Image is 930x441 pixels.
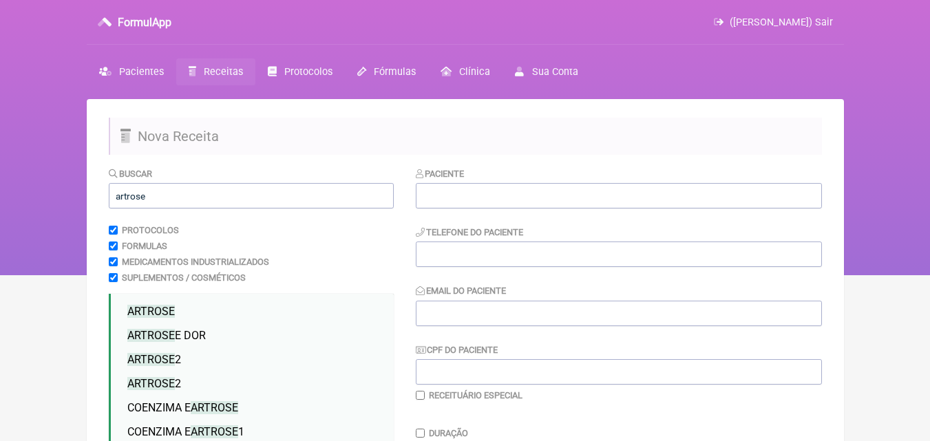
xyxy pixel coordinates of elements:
[345,58,428,85] a: Fórmulas
[127,425,244,438] span: COENZIMA E 1
[429,428,468,438] label: Duração
[118,16,171,29] h3: FormulApp
[127,305,175,318] span: ARTROSE
[127,377,181,390] span: 2
[122,257,269,267] label: Medicamentos Industrializados
[109,183,394,208] input: exemplo: emagrecimento, ansiedade
[204,66,243,78] span: Receitas
[416,169,465,179] label: Paciente
[284,66,332,78] span: Protocolos
[532,66,578,78] span: Sua Conta
[122,241,167,251] label: Formulas
[416,286,507,296] label: Email do Paciente
[119,66,164,78] span: Pacientes
[255,58,345,85] a: Protocolos
[503,58,590,85] a: Sua Conta
[730,17,833,28] span: ([PERSON_NAME]) Sair
[127,329,206,342] span: E DOR
[127,353,181,366] span: 2
[127,377,175,390] span: ARTROSE
[87,58,176,85] a: Pacientes
[416,227,524,237] label: Telefone do Paciente
[122,225,179,235] label: Protocolos
[374,66,416,78] span: Fórmulas
[714,17,832,28] a: ([PERSON_NAME]) Sair
[127,353,175,366] span: ARTROSE
[122,272,246,283] label: Suplementos / Cosméticos
[428,58,503,85] a: Clínica
[429,390,522,400] label: Receituário Especial
[191,425,238,438] span: ARTROSE
[109,118,822,155] h2: Nova Receita
[109,169,153,179] label: Buscar
[127,401,238,414] span: COENZIMA E
[176,58,255,85] a: Receitas
[127,329,175,342] span: ARTROSE
[191,401,238,414] span: ARTROSE
[459,66,490,78] span: Clínica
[416,345,498,355] label: CPF do Paciente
